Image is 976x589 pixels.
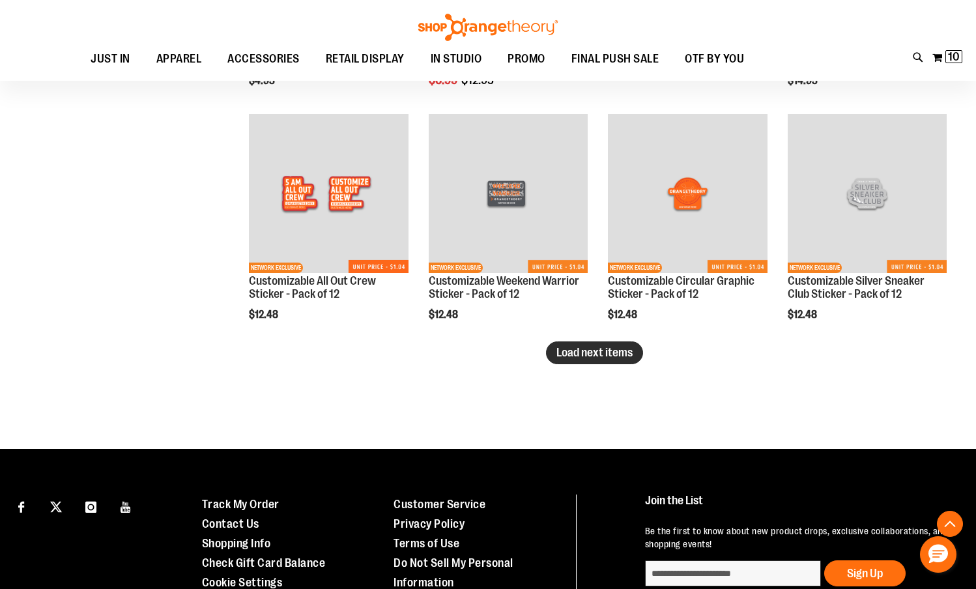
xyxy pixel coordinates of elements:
span: $12.48 [249,309,280,321]
span: OTF BY YOU [685,44,744,74]
div: product [422,108,594,354]
a: OTF BY YOU [672,44,757,74]
a: RETAIL DISPLAY [313,44,418,74]
a: Contact Us [202,517,259,530]
div: product [601,108,773,354]
img: Customizable Weekend Warrior Sticker - Pack of 12 [429,114,588,273]
span: RETAIL DISPLAY [326,44,405,74]
span: $14.95 [788,75,820,87]
span: NETWORK EXCLUSIVE [429,263,483,273]
div: product [781,108,953,354]
a: IN STUDIO [418,44,495,74]
button: Sign Up [824,560,906,586]
p: Be the first to know about new product drops, exclusive collaborations, and shopping events! [645,524,951,551]
span: $4.95 [249,75,277,87]
span: ACCESSORIES [227,44,300,74]
span: NETWORK EXCLUSIVE [249,263,303,273]
a: Visit our Youtube page [115,495,137,517]
a: APPAREL [143,44,215,74]
a: Customizable Silver Sneaker Club Sticker - Pack of 12NETWORK EXCLUSIVE [788,114,947,275]
a: Customizable All Out Crew Sticker - Pack of 12 [249,274,376,300]
span: PROMO [508,44,545,74]
a: Visit our Facebook page [10,495,33,517]
a: FINAL PUSH SALE [558,44,672,74]
h4: Join the List [645,495,951,519]
a: Customizable Weekend Warrior Sticker - Pack of 12 [429,274,579,300]
input: enter email [645,560,821,586]
div: product [242,108,414,354]
a: Check Gift Card Balance [202,556,326,569]
a: Visit our X page [45,495,68,517]
button: Load next items [546,341,643,364]
a: Cookie Settings [202,576,283,589]
a: PROMO [495,44,558,74]
span: Sign Up [847,567,883,580]
span: NETWORK EXCLUSIVE [788,263,842,273]
button: Back To Top [937,511,963,537]
span: FINAL PUSH SALE [571,44,659,74]
span: APPAREL [156,44,202,74]
a: Customizable Circular Graphic Sticker - Pack of 12 [608,274,754,300]
span: $12.48 [429,309,460,321]
a: Customizable Silver Sneaker Club Sticker - Pack of 12 [788,274,925,300]
span: 10 [948,50,960,63]
span: JUST IN [91,44,130,74]
a: JUST IN [78,44,143,74]
span: $12.48 [608,309,639,321]
img: Shop Orangetheory [416,14,560,41]
a: Visit our Instagram page [79,495,102,517]
a: Customer Service [394,498,485,511]
a: Customizable Weekend Warrior Sticker - Pack of 12NETWORK EXCLUSIVE [429,114,588,275]
span: NETWORK EXCLUSIVE [608,263,662,273]
a: Shopping Info [202,537,271,550]
img: Customizable Circular Graphic Sticker - Pack of 12 [608,114,767,273]
button: Hello, have a question? Let’s chat. [920,536,956,573]
a: Privacy Policy [394,517,465,530]
a: Customizable All Out Crew Sticker - Pack of 12NETWORK EXCLUSIVE [249,114,408,275]
img: Twitter [50,501,62,513]
img: Customizable All Out Crew Sticker - Pack of 12 [249,114,408,273]
a: Track My Order [202,498,280,511]
a: Terms of Use [394,537,459,550]
a: Do Not Sell My Personal Information [394,556,513,589]
span: $12.48 [788,309,819,321]
a: Customizable Circular Graphic Sticker - Pack of 12NETWORK EXCLUSIVE [608,114,767,275]
span: IN STUDIO [431,44,482,74]
a: ACCESSORIES [214,44,313,74]
img: Customizable Silver Sneaker Club Sticker - Pack of 12 [788,114,947,273]
span: Load next items [556,346,633,359]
